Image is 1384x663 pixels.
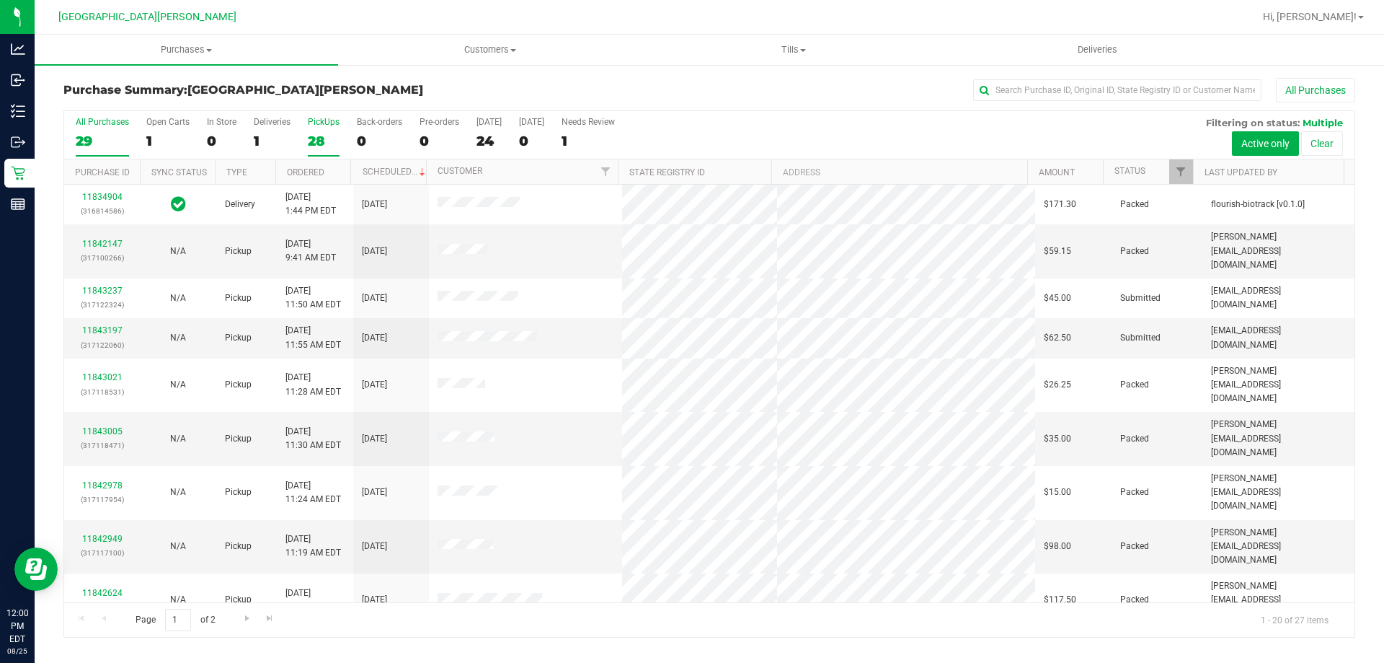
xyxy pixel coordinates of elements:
[362,593,387,607] span: [DATE]
[973,79,1261,101] input: Search Purchase ID, Original ID, State Registry ID or Customer Name...
[170,246,186,256] span: Not Applicable
[285,284,341,312] span: [DATE] 11:50 AM EDT
[1206,117,1300,128] span: Filtering on status:
[362,486,387,499] span: [DATE]
[362,432,387,446] span: [DATE]
[438,166,482,176] a: Customer
[771,159,1027,185] th: Address
[35,35,338,65] a: Purchases
[1301,131,1343,156] button: Clear
[285,587,341,614] span: [DATE] 11:17 AM EDT
[151,167,207,177] a: Sync Status
[207,133,236,149] div: 0
[285,237,336,265] span: [DATE] 9:41 AM EDT
[285,190,336,218] span: [DATE] 1:44 PM EDT
[362,198,387,211] span: [DATE]
[11,135,25,149] inline-svg: Outbound
[362,291,387,305] span: [DATE]
[225,378,252,392] span: Pickup
[75,167,130,177] a: Purchase ID
[285,479,341,506] span: [DATE] 11:24 AM EDT
[362,245,387,258] span: [DATE]
[1044,198,1076,211] span: $171.30
[73,546,131,560] p: (317117100)
[73,600,131,614] p: (317110252)
[1044,593,1076,607] span: $117.50
[562,117,615,127] div: Needs Review
[362,540,387,553] span: [DATE]
[519,133,544,149] div: 0
[170,333,186,343] span: Not Applicable
[338,35,642,65] a: Customers
[339,43,641,56] span: Customers
[73,338,131,352] p: (317122060)
[207,117,236,127] div: In Store
[1120,378,1149,392] span: Packed
[1120,198,1149,211] span: Packed
[1120,432,1149,446] span: Packed
[1114,166,1145,176] a: Status
[362,378,387,392] span: [DATE]
[1211,364,1346,406] span: [PERSON_NAME][EMAIL_ADDRESS][DOMAIN_NAME]
[1263,11,1357,22] span: Hi, [PERSON_NAME]!
[254,133,290,149] div: 1
[226,167,247,177] a: Type
[225,291,252,305] span: Pickup
[1276,78,1355,102] button: All Purchases
[123,609,227,631] span: Page of 2
[76,133,129,149] div: 29
[1044,331,1071,345] span: $62.50
[1058,43,1137,56] span: Deliveries
[73,493,131,506] p: (317117954)
[170,594,186,605] span: Not Applicable
[1044,378,1071,392] span: $26.25
[1044,540,1071,553] span: $98.00
[1211,579,1346,621] span: [PERSON_NAME][EMAIL_ADDRESS][DOMAIN_NAME]
[1211,284,1346,312] span: [EMAIL_ADDRESS][DOMAIN_NAME]
[35,43,338,56] span: Purchases
[76,117,129,127] div: All Purchases
[73,298,131,312] p: (317122324)
[519,117,544,127] div: [DATE]
[1120,540,1149,553] span: Packed
[1303,117,1343,128] span: Multiple
[1211,324,1346,351] span: [EMAIL_ADDRESS][DOMAIN_NAME]
[946,35,1249,65] a: Deliveries
[259,609,280,628] a: Go to the last page
[170,291,186,305] button: N/A
[1044,245,1071,258] span: $59.15
[82,286,123,296] a: 11843237
[1120,593,1149,607] span: Packed
[73,251,131,265] p: (317100266)
[73,204,131,218] p: (316814586)
[225,432,252,446] span: Pickup
[285,371,341,398] span: [DATE] 11:28 AM EDT
[11,166,25,180] inline-svg: Retail
[82,372,123,382] a: 11843021
[73,439,131,452] p: (317118471)
[236,609,257,628] a: Go to the next page
[73,385,131,399] p: (317118531)
[1211,472,1346,514] span: [PERSON_NAME][EMAIL_ADDRESS][DOMAIN_NAME]
[308,117,340,127] div: PickUps
[170,486,186,499] button: N/A
[170,432,186,446] button: N/A
[146,117,190,127] div: Open Carts
[225,486,252,499] span: Pickup
[1120,245,1149,258] span: Packed
[1211,198,1305,211] span: flourish-biotrack [v0.1.0]
[362,331,387,345] span: [DATE]
[170,487,186,497] span: Not Applicable
[11,197,25,211] inline-svg: Reports
[476,117,502,127] div: [DATE]
[170,541,186,551] span: Not Applicable
[165,609,191,631] input: 1
[357,133,402,149] div: 0
[58,11,236,23] span: [GEOGRAPHIC_DATA][PERSON_NAME]
[1039,167,1075,177] a: Amount
[285,324,341,351] span: [DATE] 11:55 AM EDT
[594,159,618,184] a: Filter
[1232,131,1299,156] button: Active only
[63,84,494,97] h3: Purchase Summary:
[82,588,123,598] a: 11842624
